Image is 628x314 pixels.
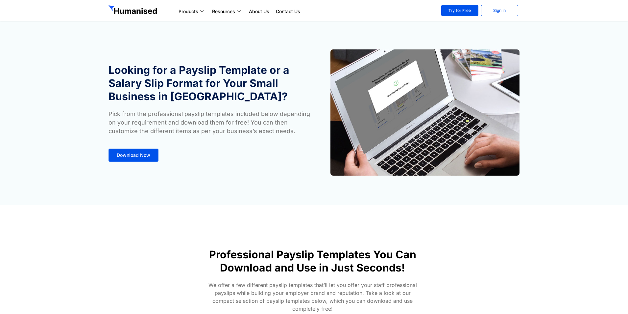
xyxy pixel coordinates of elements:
a: Contact Us [273,8,303,15]
span: Download Now [117,153,150,157]
h1: Professional Payslip Templates You Can Download and Use in Just Seconds! [197,248,428,274]
a: Download Now [109,149,158,162]
p: We offer a few different payslip templates that’ll let you offer your staff professional payslips... [204,281,421,313]
h1: Looking for a Payslip Template or a Salary Slip Format for Your Small Business in [GEOGRAPHIC_DATA]? [109,64,311,103]
a: Try for Free [441,5,478,16]
a: About Us [246,8,273,15]
p: Pick from the professional payslip templates included below depending on your requirement and dow... [109,110,311,135]
a: Resources [209,8,246,15]
a: Sign In [481,5,518,16]
img: GetHumanised Logo [109,5,158,16]
a: Products [175,8,209,15]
